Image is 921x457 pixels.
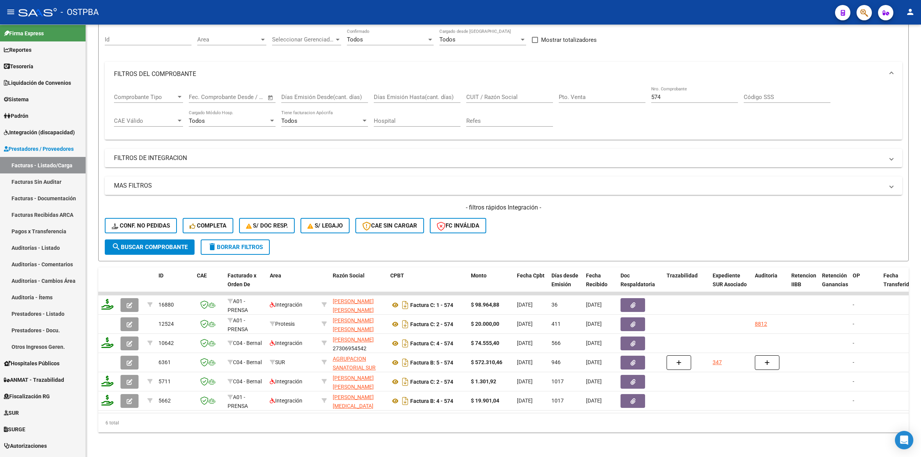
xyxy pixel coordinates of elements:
span: Borrar Filtros [208,244,263,251]
span: [PERSON_NAME][MEDICAL_DATA] [333,394,374,409]
span: [DATE] [586,398,602,404]
span: AGRUPACION SANATORIAL SUR S.A [333,356,376,379]
span: Todos [347,36,363,43]
button: S/ Doc Resp. [239,218,295,233]
span: Mostrar totalizadores [541,35,597,45]
span: - [853,302,854,308]
div: FILTROS DEL COMPROBANTE [105,86,902,140]
button: Borrar Filtros [201,239,270,255]
datatable-header-cell: Expediente SUR Asociado [710,267,752,301]
span: - [853,359,854,365]
span: CAE [197,272,207,279]
span: [DATE] [586,302,602,308]
mat-icon: delete [208,242,217,251]
span: [DATE] [586,359,602,365]
span: 5662 [158,398,171,404]
strong: Factura C: 4 - 574 [410,340,453,346]
span: Conf. no pedidas [112,222,170,229]
datatable-header-cell: Retencion IIBB [788,267,819,301]
span: 946 [551,359,561,365]
span: Padrón [4,112,28,120]
strong: Factura C: 2 - 574 [410,321,453,327]
strong: Factura B: 5 - 574 [410,360,453,366]
i: Descargar documento [400,299,410,311]
button: S/ legajo [300,218,350,233]
datatable-header-cell: Fecha Cpbt [514,267,548,301]
span: Fecha Cpbt [517,272,545,279]
mat-icon: person [906,7,915,16]
span: 566 [551,340,561,346]
span: Reportes [4,46,31,54]
span: C04 - Bernal [233,340,262,346]
span: Auditoria [755,272,777,279]
span: ID [158,272,163,279]
strong: Factura B: 4 - 574 [410,398,453,404]
div: 27327836477 [333,393,384,409]
datatable-header-cell: OP [850,267,880,301]
span: C04 - Bernal [233,378,262,384]
input: End date [221,94,258,101]
span: Integración [270,398,302,404]
mat-expansion-panel-header: FILTROS DEL COMPROBANTE [105,62,902,86]
span: [PERSON_NAME] [333,337,374,343]
span: Integración [270,302,302,308]
span: FC Inválida [437,222,479,229]
span: [DATE] [586,378,602,384]
span: - [853,398,854,404]
span: ANMAT - Trazabilidad [4,376,64,384]
span: 5711 [158,378,171,384]
span: OP [853,272,860,279]
datatable-header-cell: Retención Ganancias [819,267,850,301]
span: Comprobante Tipo [114,94,176,101]
i: Descargar documento [400,318,410,330]
datatable-header-cell: Razón Social [330,267,387,301]
strong: $ 1.301,92 [471,378,496,384]
mat-panel-title: FILTROS DEL COMPROBANTE [114,70,884,78]
span: [DATE] [517,302,533,308]
mat-panel-title: MAS FILTROS [114,181,884,190]
strong: $ 20.000,00 [471,321,499,327]
span: [DATE] [517,378,533,384]
i: Descargar documento [400,337,410,350]
div: 27303885434 [333,316,384,332]
mat-panel-title: FILTROS DE INTEGRACION [114,154,884,162]
span: - OSTPBA [61,4,99,21]
strong: $ 74.555,40 [471,340,499,346]
span: - [853,340,854,346]
span: SURGE [4,425,25,434]
button: Completa [183,218,233,233]
span: Sistema [4,95,29,104]
datatable-header-cell: Area [267,267,319,301]
span: S/ legajo [307,222,343,229]
span: Hospitales Públicos [4,359,59,368]
div: 6 total [98,413,909,432]
span: - [853,378,854,384]
span: Días desde Emisión [551,272,578,287]
span: SUR [270,359,285,365]
span: 16880 [158,302,174,308]
span: Integración [270,378,302,384]
span: Razón Social [333,272,365,279]
span: A01 - PRENSA [228,394,248,409]
datatable-header-cell: Doc Respaldatoria [617,267,664,301]
button: Open calendar [266,93,275,102]
datatable-header-cell: Días desde Emisión [548,267,583,301]
span: [PERSON_NAME] [PERSON_NAME] [333,375,374,390]
span: CAE Válido [114,117,176,124]
strong: $ 572.310,46 [471,359,502,365]
span: Prestadores / Proveedores [4,145,74,153]
datatable-header-cell: ID [155,267,194,301]
span: Completa [190,222,226,229]
span: CAE SIN CARGAR [362,222,417,229]
span: 1017 [551,378,564,384]
i: Descargar documento [400,356,410,369]
span: C04 - Bernal [233,359,262,365]
datatable-header-cell: Auditoria [752,267,788,301]
datatable-header-cell: Monto [468,267,514,301]
span: [DATE] [517,340,533,346]
div: 347 [713,358,722,367]
div: 8812 [755,320,767,328]
strong: Factura C: 1 - 574 [410,302,453,308]
button: FC Inválida [430,218,486,233]
span: 1017 [551,398,564,404]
